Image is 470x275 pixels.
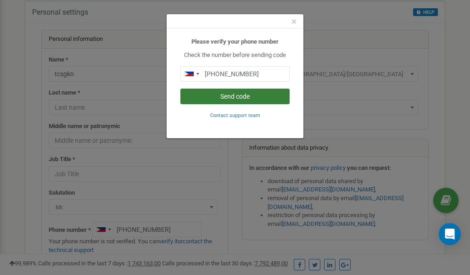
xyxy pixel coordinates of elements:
[181,67,202,81] div: Telephone country code
[180,89,290,104] button: Send code
[291,16,297,27] span: ×
[210,112,260,118] small: Contact support team
[291,17,297,27] button: Close
[439,223,461,245] div: Open Intercom Messenger
[180,51,290,60] p: Check the number before sending code
[191,38,279,45] b: Please verify your phone number
[210,112,260,118] a: Contact support team
[180,66,290,82] input: 0905 123 4567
